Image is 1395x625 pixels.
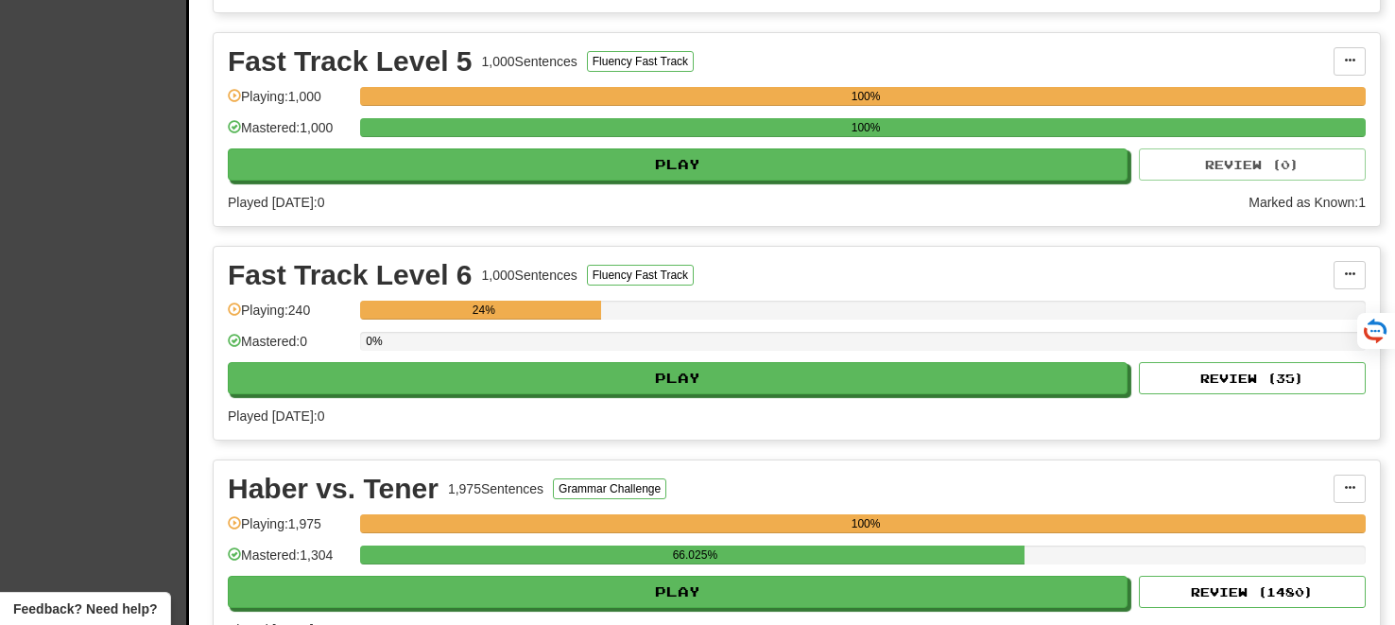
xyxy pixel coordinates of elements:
[366,514,1366,533] div: 100%
[228,576,1128,608] button: Play
[228,87,351,118] div: Playing: 1,000
[228,546,351,577] div: Mastered: 1,304
[482,266,577,285] div: 1,000 Sentences
[1139,148,1366,181] button: Review (0)
[366,118,1366,137] div: 100%
[587,51,694,72] button: Fluency Fast Track
[482,52,577,71] div: 1,000 Sentences
[228,195,324,210] span: Played [DATE]: 0
[13,599,157,618] span: Open feedback widget
[366,301,601,320] div: 24%
[228,47,473,76] div: Fast Track Level 5
[228,514,351,546] div: Playing: 1,975
[1139,362,1366,394] button: Review (35)
[228,261,473,289] div: Fast Track Level 6
[228,118,351,149] div: Mastered: 1,000
[366,87,1366,106] div: 100%
[228,148,1128,181] button: Play
[1249,193,1366,212] div: Marked as Known: 1
[228,362,1128,394] button: Play
[553,478,666,499] button: Grammar Challenge
[228,332,351,363] div: Mastered: 0
[587,265,694,286] button: Fluency Fast Track
[228,301,351,332] div: Playing: 240
[1139,576,1366,608] button: Review (1480)
[228,408,324,424] span: Played [DATE]: 0
[366,546,1024,564] div: 66.025%
[448,479,543,498] div: 1,975 Sentences
[228,475,439,503] div: Haber vs. Tener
